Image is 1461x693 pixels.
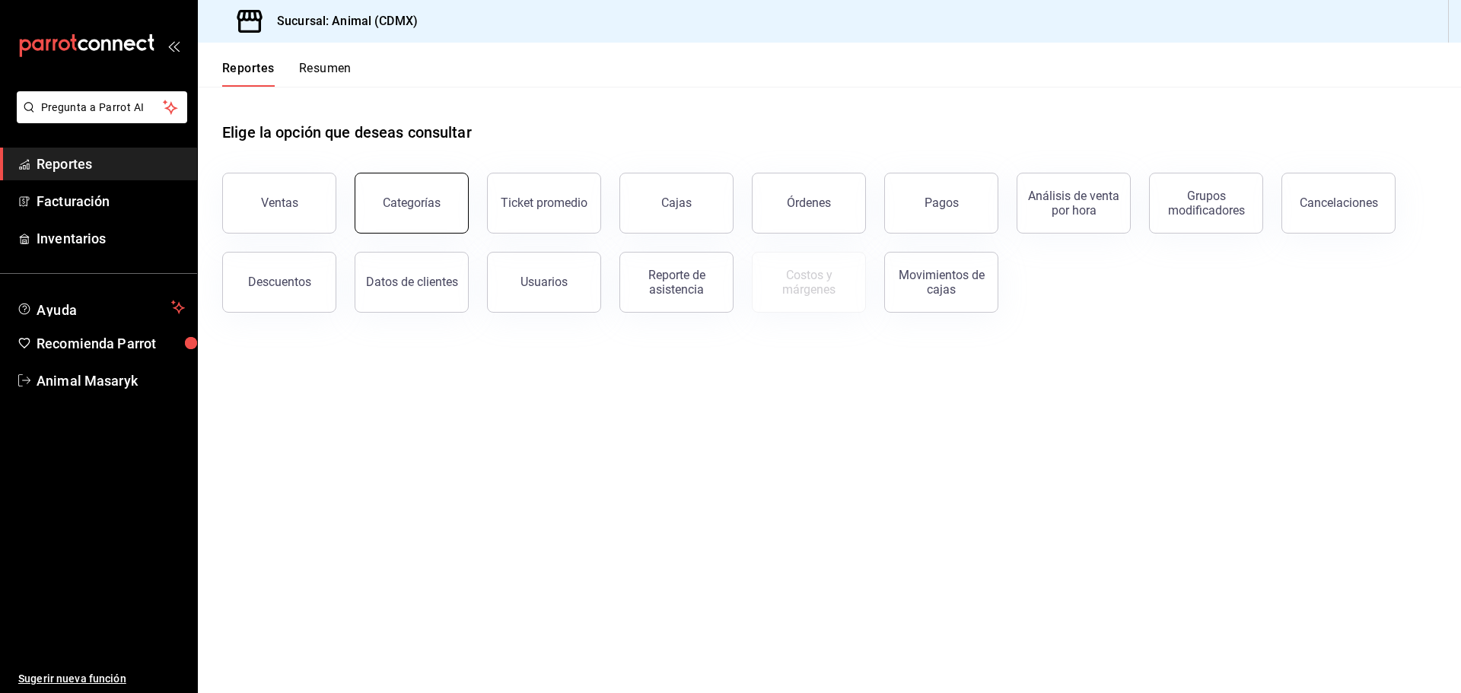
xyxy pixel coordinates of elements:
[884,173,998,234] button: Pagos
[1159,189,1253,218] div: Grupos modificadores
[222,61,352,87] div: navigation tabs
[37,370,185,391] span: Animal Masaryk
[355,252,469,313] button: Datos de clientes
[787,196,831,210] div: Órdenes
[222,252,336,313] button: Descuentos
[520,275,568,289] div: Usuarios
[661,196,692,210] div: Cajas
[752,252,866,313] button: Contrata inventarios para ver este reporte
[884,252,998,313] button: Movimientos de cajas
[1149,173,1263,234] button: Grupos modificadores
[37,191,185,211] span: Facturación
[1027,189,1121,218] div: Análisis de venta por hora
[619,173,734,234] button: Cajas
[762,268,856,297] div: Costos y márgenes
[299,61,352,87] button: Resumen
[501,196,587,210] div: Ticket promedio
[248,275,311,289] div: Descuentos
[265,12,418,30] h3: Sucursal: Animal (CDMX)
[355,173,469,234] button: Categorías
[619,252,734,313] button: Reporte de asistencia
[629,268,724,297] div: Reporte de asistencia
[222,121,472,144] h1: Elige la opción que deseas consultar
[366,275,458,289] div: Datos de clientes
[37,228,185,249] span: Inventarios
[11,110,187,126] a: Pregunta a Parrot AI
[752,173,866,234] button: Órdenes
[222,61,275,87] button: Reportes
[894,268,988,297] div: Movimientos de cajas
[167,40,180,52] button: open_drawer_menu
[383,196,441,210] div: Categorías
[487,252,601,313] button: Usuarios
[1281,173,1396,234] button: Cancelaciones
[37,298,165,316] span: Ayuda
[37,333,185,354] span: Recomienda Parrot
[41,100,164,116] span: Pregunta a Parrot AI
[17,91,187,123] button: Pregunta a Parrot AI
[37,154,185,174] span: Reportes
[925,196,959,210] div: Pagos
[1017,173,1131,234] button: Análisis de venta por hora
[18,671,185,687] span: Sugerir nueva función
[487,173,601,234] button: Ticket promedio
[222,173,336,234] button: Ventas
[1300,196,1378,210] div: Cancelaciones
[261,196,298,210] div: Ventas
